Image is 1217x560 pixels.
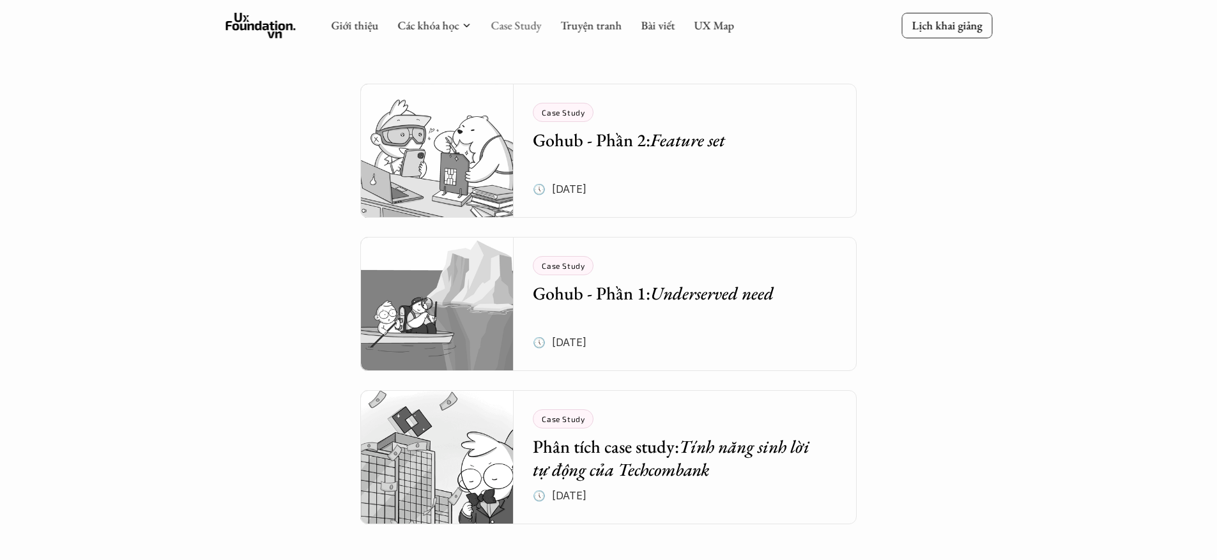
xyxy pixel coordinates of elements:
[542,108,585,117] p: Case Study
[491,18,541,33] a: Case Study
[533,486,586,505] p: 🕔 [DATE]
[533,282,818,305] h5: Gohub - Phần 1:
[533,435,818,481] h5: Phân tích case study:
[533,128,818,151] h5: Gohub - Phần 2:
[533,179,586,199] p: 🕔 [DATE]
[901,13,992,38] a: Lịch khai giảng
[360,84,857,218] a: Case StudyGohub - Phần 2:Feature set🕔 [DATE]
[533,333,586,352] p: 🕔 [DATE]
[533,435,813,481] em: Tính năng sinh lời tự động của Techcombank
[650,128,725,151] em: Feature set
[641,18,675,33] a: Bài viết
[912,18,982,33] p: Lịch khai giảng
[331,18,378,33] a: Giới thiệu
[360,390,857,524] a: Case StudyPhân tích case study:Tính năng sinh lời tự động của Techcombank🕔 [DATE]
[397,18,459,33] a: Các khóa học
[560,18,622,33] a: Truyện tranh
[650,282,774,305] em: Underserved need
[542,261,585,270] p: Case Study
[694,18,734,33] a: UX Map
[542,414,585,423] p: Case Study
[360,237,857,371] a: Case StudyGohub - Phần 1:Underserved need🕔 [DATE]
